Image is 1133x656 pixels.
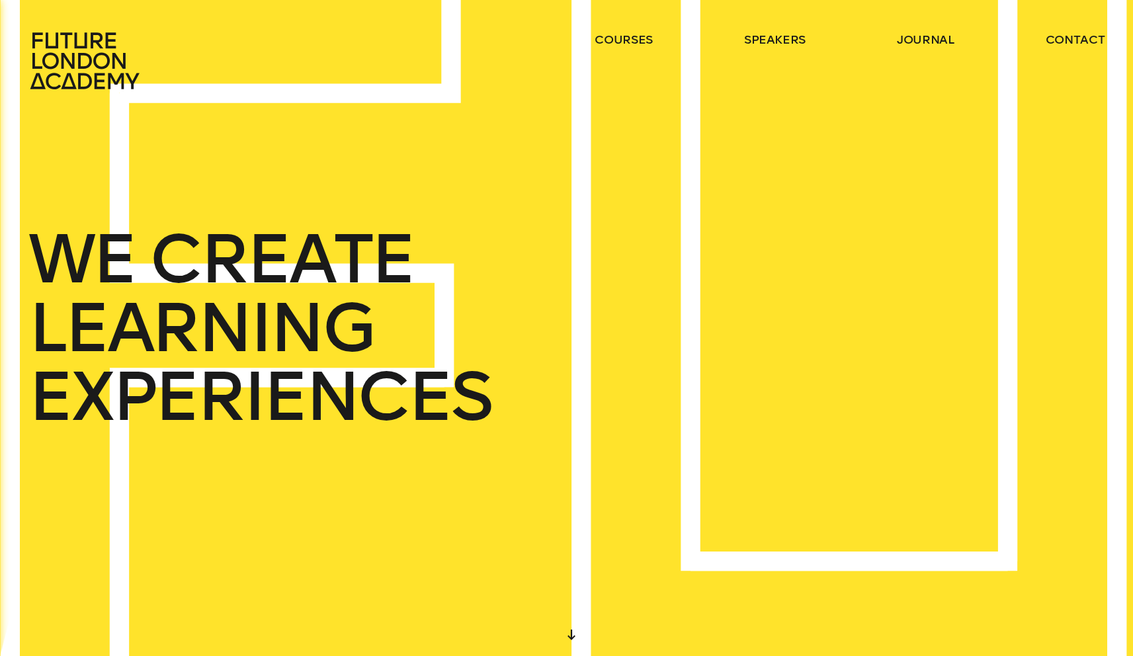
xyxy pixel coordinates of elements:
[28,362,491,431] span: EXPERIENCES
[28,225,135,294] span: WE
[595,32,653,48] a: courses
[1046,32,1105,48] a: contact
[149,225,413,294] span: CREATE
[897,32,954,48] a: journal
[744,32,806,48] a: speakers
[28,294,374,362] span: LEARNING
